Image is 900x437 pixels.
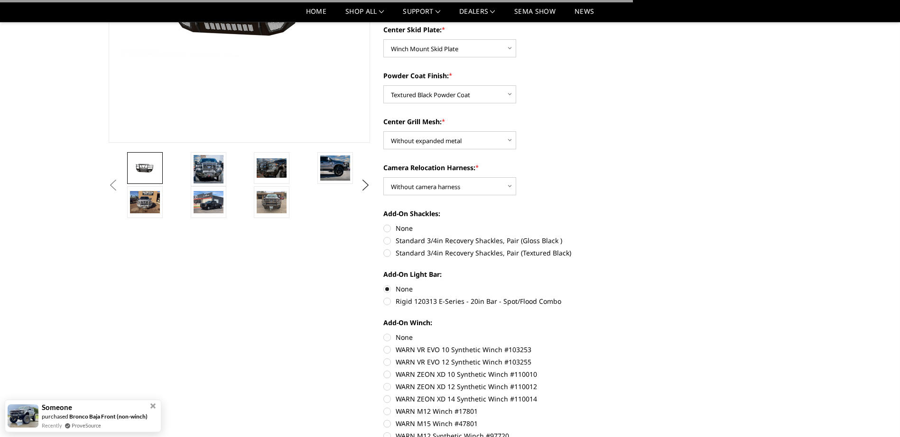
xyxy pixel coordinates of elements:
[383,25,645,35] label: Center Skid Plate:
[383,248,645,258] label: Standard 3/4in Recovery Shackles, Pair (Textured Black)
[42,403,72,411] span: Someone
[383,332,645,342] label: None
[383,296,645,306] label: Rigid 120313 E-Series - 20in Bar - Spot/Flood Combo
[403,8,440,22] a: Support
[42,421,62,429] span: Recently
[383,71,645,81] label: Powder Coat Finish:
[257,191,287,213] img: 2017-2022 Ford F250-350 - T2 Series - Extreme Front Bumper (receiver or winch)
[306,8,326,22] a: Home
[383,369,645,379] label: WARN ZEON XD 10 Synthetic Winch #110010
[72,421,101,429] a: ProveSource
[383,209,645,218] label: Add-On Shackles:
[383,284,645,294] label: None
[383,357,645,367] label: WARN VR EVO 12 Synthetic Winch #103255
[575,8,594,22] a: News
[383,406,645,416] label: WARN M12 Winch #17801
[320,155,350,181] img: 2017-2022 Ford F250-350 - T2 Series - Extreme Front Bumper (receiver or winch)
[106,178,121,192] button: Previous
[383,382,645,391] label: WARN ZEON XD 12 Synthetic Winch #110012
[130,191,160,213] img: 2017-2022 Ford F250-350 - T2 Series - Extreme Front Bumper (receiver or winch)
[358,178,372,192] button: Next
[130,161,160,175] img: 2017-2022 Ford F250-350 - T2 Series - Extreme Front Bumper (receiver or winch)
[42,413,68,420] span: purchased
[69,413,148,420] a: Bronco Baja Front (non-winch)
[383,223,645,233] label: None
[383,345,645,355] label: WARN VR EVO 10 Synthetic Winch #103253
[514,8,556,22] a: SEMA Show
[459,8,495,22] a: Dealers
[8,404,38,428] img: provesource social proof notification image
[383,236,645,246] label: Standard 3/4in Recovery Shackles, Pair (Gloss Black )
[257,158,287,178] img: 2017-2022 Ford F250-350 - T2 Series - Extreme Front Bumper (receiver or winch)
[383,394,645,404] label: WARN ZEON XD 14 Synthetic Winch #110014
[383,419,645,428] label: WARN M15 Winch #47801
[383,117,645,127] label: Center Grill Mesh:
[345,8,384,22] a: shop all
[383,163,645,173] label: Camera Relocation Harness:
[194,191,223,213] img: 2017-2022 Ford F250-350 - T2 Series - Extreme Front Bumper (receiver or winch)
[194,155,223,183] img: 2017-2022 Ford F250-350 - T2 Series - Extreme Front Bumper (receiver or winch)
[383,269,645,279] label: Add-On Light Bar:
[383,318,645,328] label: Add-On Winch:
